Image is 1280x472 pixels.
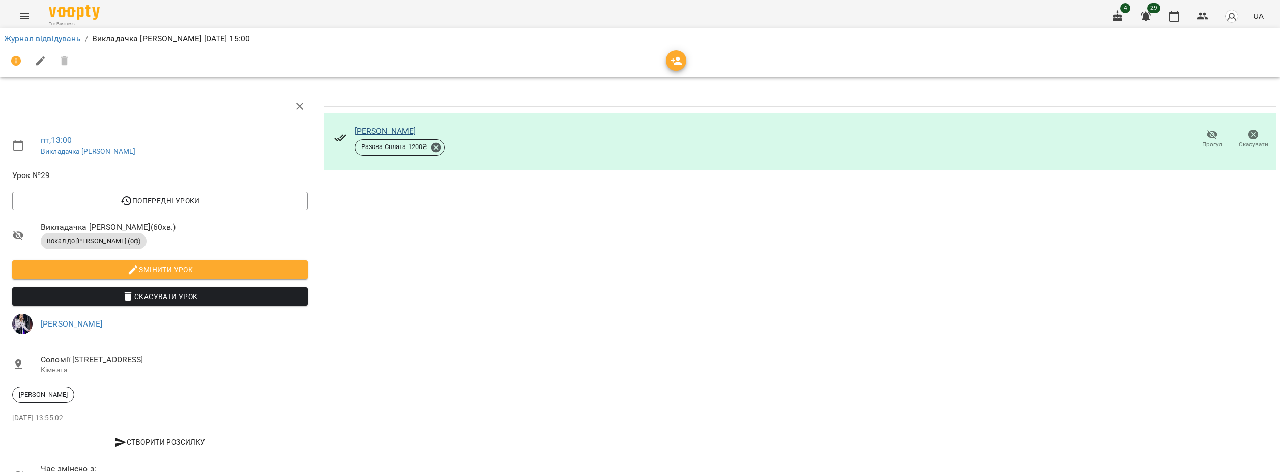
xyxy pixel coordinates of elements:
button: Попередні уроки [12,192,308,210]
span: Скасувати [1239,140,1268,149]
img: avatar_s.png [1225,9,1239,23]
p: Кімната [41,365,308,375]
span: Разова Сплата 1200 ₴ [355,142,434,152]
span: Створити розсилку [16,436,304,448]
span: 4 [1120,3,1130,13]
button: Змінити урок [12,260,308,279]
span: Прогул [1202,140,1223,149]
span: Попередні уроки [20,195,300,207]
span: Вокал до [PERSON_NAME] (оф) [41,237,147,246]
span: Змінити урок [20,263,300,276]
li: / [85,33,88,45]
a: Викладачка [PERSON_NAME] [41,147,136,155]
img: 8accc21eef62b60a7c9c2355898a49f1.jpeg [12,314,33,334]
button: UA [1249,7,1268,25]
div: Разова Сплата 1200₴ [355,139,445,156]
button: Скасувати [1233,125,1274,154]
nav: breadcrumb [4,33,1276,45]
button: Прогул [1191,125,1233,154]
button: Створити розсилку [12,433,308,451]
span: [PERSON_NAME] [13,390,74,399]
img: Voopty Logo [49,5,100,20]
span: Урок №29 [12,169,308,182]
span: For Business [49,21,100,27]
span: Скасувати Урок [20,290,300,303]
div: [PERSON_NAME] [12,387,74,403]
a: [PERSON_NAME] [41,319,102,329]
button: Menu [12,4,37,28]
button: Скасувати Урок [12,287,308,306]
span: Соломії [STREET_ADDRESS] [41,353,308,366]
p: [DATE] 13:55:02 [12,413,308,423]
span: Викладачка [PERSON_NAME] ( 60 хв. ) [41,221,308,233]
span: UA [1253,11,1264,21]
p: Викладачка [PERSON_NAME] [DATE] 15:00 [92,33,250,45]
a: [PERSON_NAME] [355,126,416,136]
span: 29 [1147,3,1160,13]
a: Журнал відвідувань [4,34,81,43]
a: пт , 13:00 [41,135,72,145]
